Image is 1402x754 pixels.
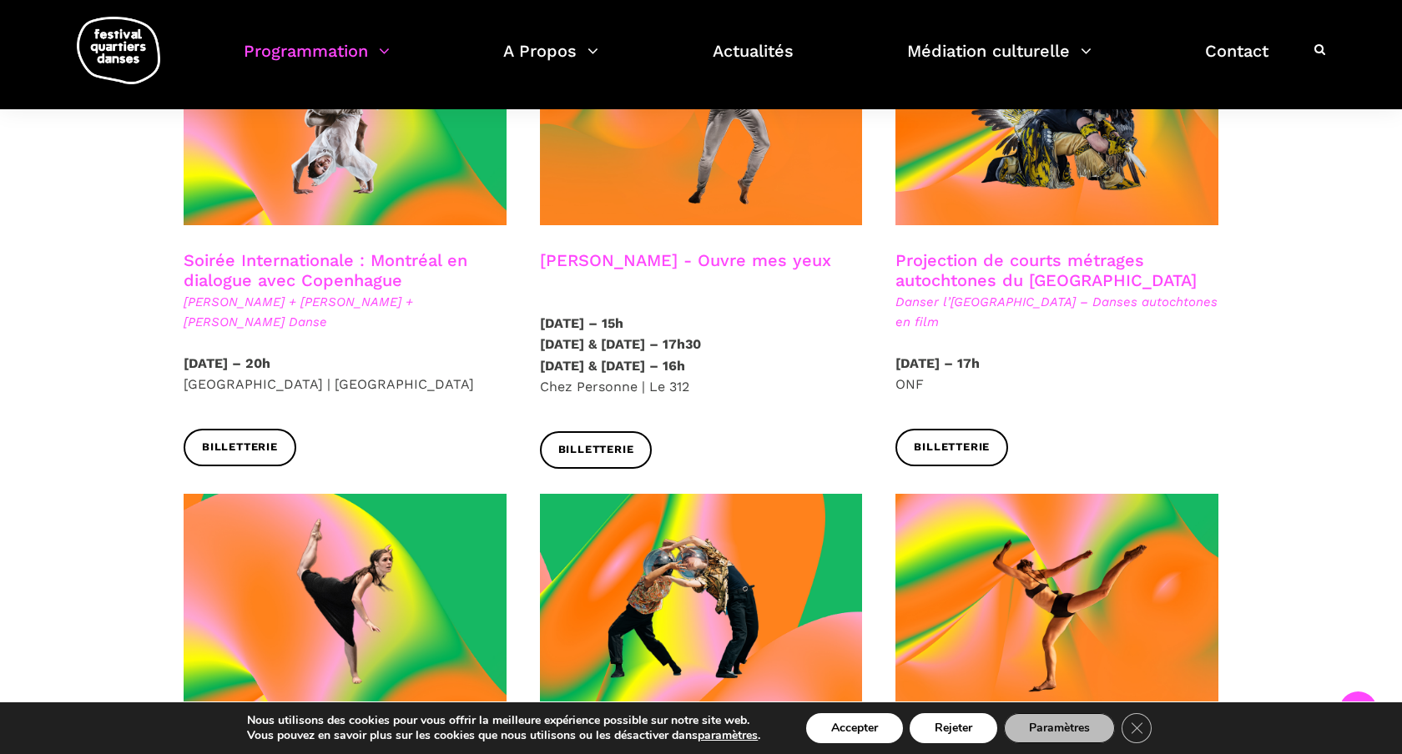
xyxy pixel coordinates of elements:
[713,37,794,86] a: Actualités
[184,429,296,466] a: Billetterie
[1004,713,1115,743] button: Paramètres
[540,315,623,331] strong: [DATE] – 15h
[184,250,467,290] a: Soirée Internationale : Montréal en dialogue avec Copenhague
[247,713,760,728] p: Nous utilisons des cookies pour vous offrir la meilleure expérience possible sur notre site web.
[1205,37,1268,86] a: Contact
[895,292,1218,332] span: Danser l’[GEOGRAPHIC_DATA] – Danses autochtones en film
[503,37,598,86] a: A Propos
[914,439,990,456] span: Billetterie
[1122,713,1152,743] button: Close GDPR Cookie Banner
[540,431,653,469] a: Billetterie
[184,292,507,332] span: [PERSON_NAME] + [PERSON_NAME] + [PERSON_NAME] Danse
[895,429,1008,466] a: Billetterie
[558,441,634,459] span: Billetterie
[910,713,997,743] button: Rejeter
[540,250,831,292] h3: [PERSON_NAME] - Ouvre mes yeux
[77,17,160,84] img: logo-fqd-med
[895,353,1218,395] p: ONF
[184,353,507,395] p: [GEOGRAPHIC_DATA] | [GEOGRAPHIC_DATA]
[247,728,760,743] p: Vous pouvez en savoir plus sur les cookies que nous utilisons ou les désactiver dans .
[895,355,980,371] strong: [DATE] – 17h
[540,336,701,374] strong: [DATE] & [DATE] – 17h30 [DATE] & [DATE] – 16h
[244,37,390,86] a: Programmation
[907,37,1092,86] a: Médiation culturelle
[184,355,270,371] strong: [DATE] – 20h
[202,439,278,456] span: Billetterie
[806,713,903,743] button: Accepter
[698,728,758,743] button: paramètres
[895,250,1218,292] h3: Projection de courts métrages autochtones du [GEOGRAPHIC_DATA]
[540,313,863,398] p: Chez Personne | Le 312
